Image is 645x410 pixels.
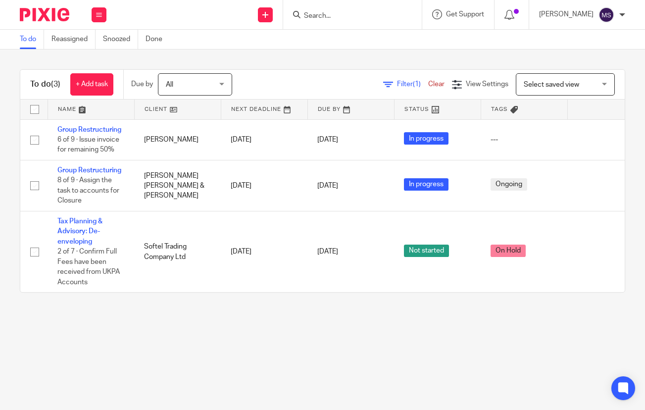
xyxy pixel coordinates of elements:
h1: To do [30,79,60,90]
span: Ongoing [491,178,527,191]
span: 2 of 7 · Confirm Full Fees have been received from UKPA Accounts [57,248,120,286]
span: Select saved view [524,81,579,88]
span: In progress [404,178,448,191]
span: 8 of 9 · Assign the task to accounts for Closure [57,177,119,205]
div: --- [491,135,557,145]
a: Clear [428,81,445,88]
td: [DATE] [221,160,307,211]
img: svg%3E [598,7,614,23]
td: [PERSON_NAME] [134,119,221,160]
span: All [166,81,173,88]
span: (1) [413,81,421,88]
img: Pixie [20,8,69,21]
a: Group Restructuring [57,126,121,133]
a: Reassigned [51,30,96,49]
td: [DATE] [221,211,307,293]
span: View Settings [466,81,508,88]
span: In progress [404,132,448,145]
td: [DATE] [221,119,307,160]
a: Group Restructuring [57,167,121,174]
span: 6 of 9 · Issue invoice for remaining 50% [57,136,119,154]
a: Done [146,30,170,49]
span: [DATE] [317,249,338,256]
p: [PERSON_NAME] [539,9,594,19]
td: Softel Trading Company Ltd [134,211,221,293]
a: + Add task [70,73,113,96]
span: Tags [491,106,508,112]
span: Not started [404,245,449,257]
a: Snoozed [103,30,138,49]
span: (3) [51,80,60,88]
span: Filter [397,81,428,88]
span: [DATE] [317,182,338,189]
span: On Hold [491,245,526,257]
td: [PERSON_NAME] [PERSON_NAME] & [PERSON_NAME] [134,160,221,211]
p: Due by [131,79,153,89]
a: To do [20,30,44,49]
span: [DATE] [317,136,338,143]
span: Get Support [446,11,484,18]
a: Tax Planning & Advisory: De-enveloping [57,218,102,245]
input: Search [303,12,392,21]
